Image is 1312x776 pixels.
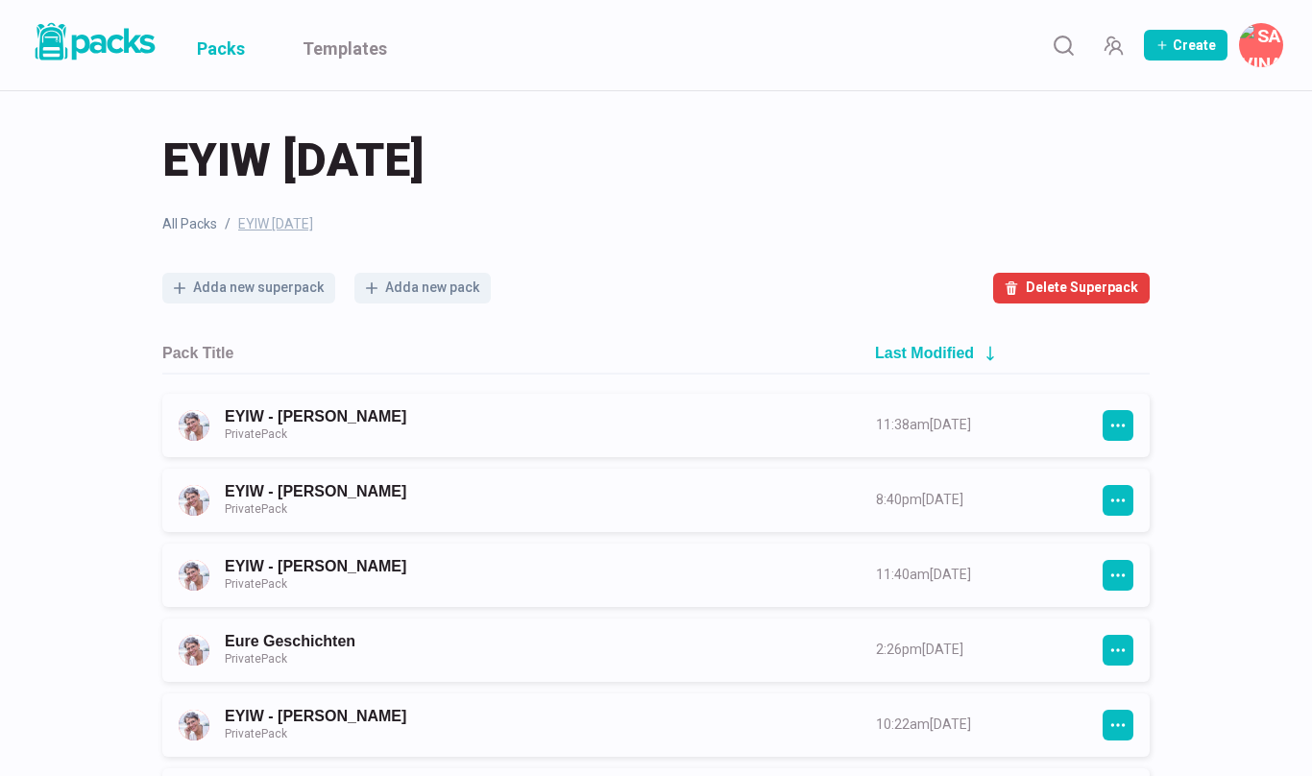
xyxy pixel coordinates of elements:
span: EYIW [DATE] [238,214,313,234]
button: Savina Tilmann [1239,23,1283,67]
span: / [225,214,231,234]
button: Create Pack [1144,30,1227,61]
button: Manage Team Invites [1094,26,1132,64]
a: All Packs [162,214,217,234]
nav: breadcrumb [162,214,1150,234]
button: Delete Superpack [993,273,1150,303]
img: Packs logo [29,19,158,64]
a: Packs logo [29,19,158,71]
h2: Last Modified [875,344,974,362]
button: Adda new superpack [162,273,335,303]
button: Search [1044,26,1082,64]
span: EYIW [DATE] [162,130,424,191]
button: Adda new pack [354,273,491,303]
h2: Pack Title [162,344,233,362]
